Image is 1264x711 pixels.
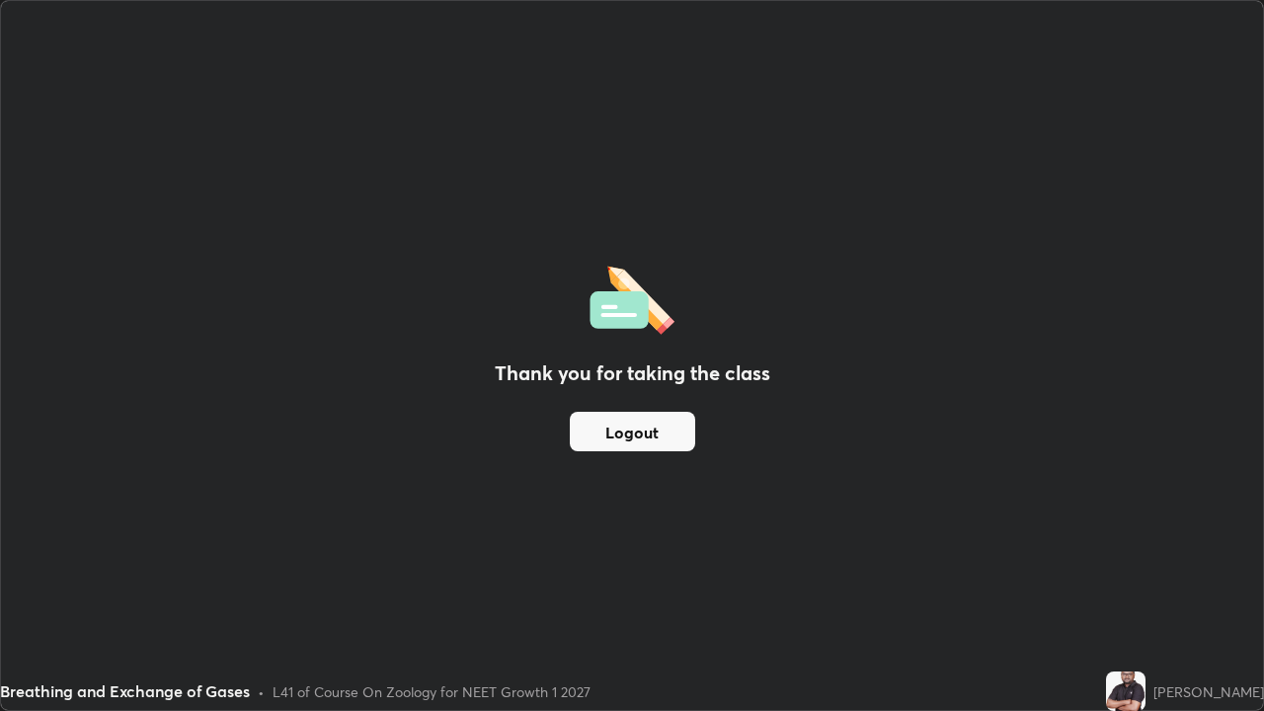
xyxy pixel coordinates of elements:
[258,681,265,702] div: •
[570,412,695,451] button: Logout
[1106,671,1145,711] img: 7f6a6c9e919a44dea16f7a057092b56d.jpg
[495,358,770,388] h2: Thank you for taking the class
[590,260,674,335] img: offlineFeedback.1438e8b3.svg
[273,681,591,702] div: L41 of Course On Zoology for NEET Growth 1 2027
[1153,681,1264,702] div: [PERSON_NAME]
